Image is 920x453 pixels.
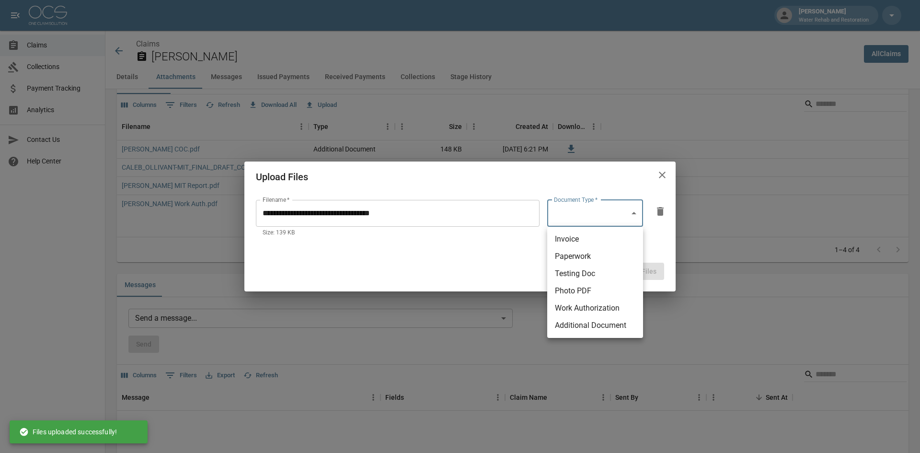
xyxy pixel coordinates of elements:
[547,248,643,265] li: Paperwork
[19,423,117,441] div: Files uploaded successfully!
[547,300,643,317] li: Work Authorization
[547,317,643,334] li: Additional Document
[547,282,643,300] li: Photo PDF
[547,231,643,248] li: Invoice
[547,265,643,282] li: Testing Doc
